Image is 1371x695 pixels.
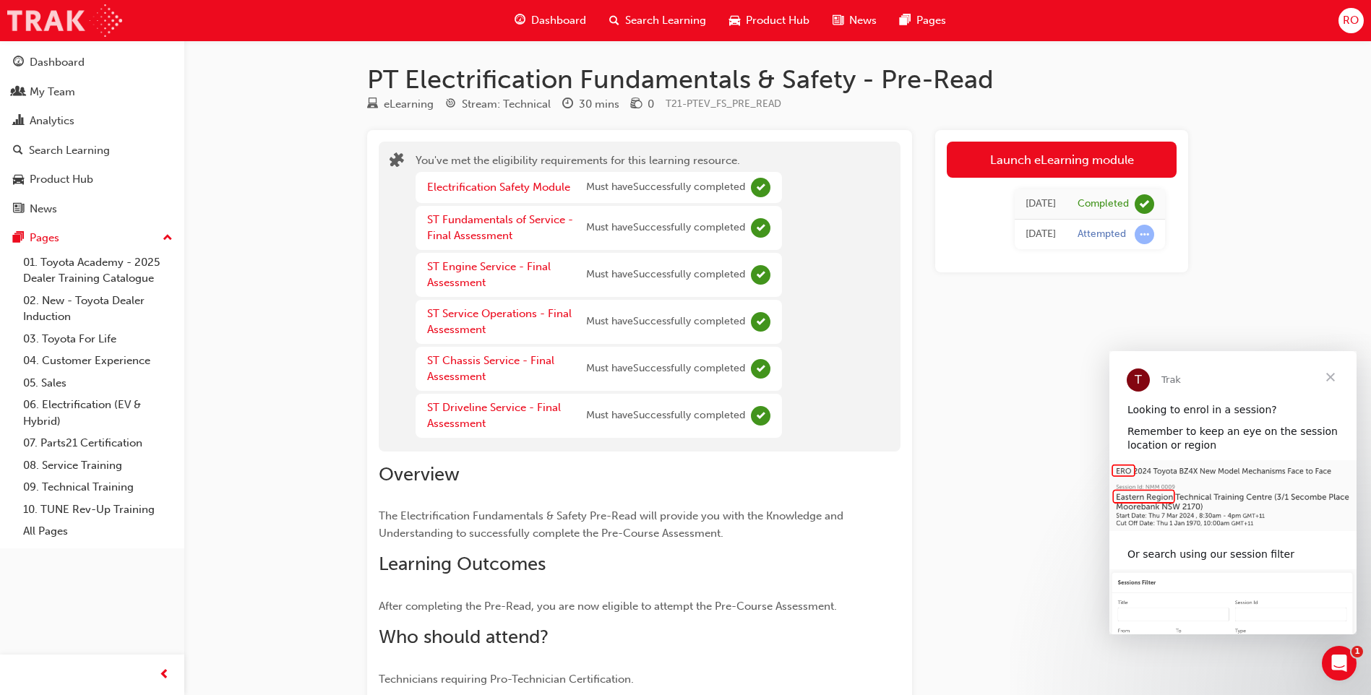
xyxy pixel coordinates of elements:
span: car-icon [13,173,24,186]
span: people-icon [13,86,24,99]
a: 04. Customer Experience [17,350,179,372]
div: Stream: Technical [462,96,551,113]
span: guage-icon [13,56,24,69]
div: News [30,201,57,217]
button: DashboardMy TeamAnalyticsSearch LearningProduct HubNews [6,46,179,225]
a: car-iconProduct Hub [718,6,821,35]
span: News [849,12,877,29]
span: news-icon [833,12,843,30]
a: News [6,196,179,223]
span: prev-icon [159,666,170,684]
button: Pages [6,225,179,251]
span: Must have Successfully completed [586,407,745,424]
div: Pages [30,230,59,246]
div: Stream [445,95,551,113]
span: 1 [1351,646,1363,657]
span: puzzle-icon [390,154,404,170]
a: guage-iconDashboard [503,6,598,35]
div: Price [631,95,654,113]
span: After completing the Pre-Read, you are now eligible to attempt the Pre-Course Assessment. [379,600,837,613]
span: Learning Outcomes [379,553,546,575]
iframe: Intercom live chat message [1109,351,1357,634]
div: Type [367,95,434,113]
a: 05. Sales [17,372,179,394]
div: Search Learning [29,142,110,159]
a: ST Engine Service - Final Assessment [427,260,551,290]
div: 30 mins [579,96,619,113]
span: news-icon [13,203,24,216]
span: search-icon [13,144,23,157]
a: Search Learning [6,137,179,164]
div: Duration [562,95,619,113]
a: 06. Electrification (EV & Hybrid) [17,394,179,432]
span: Must have Successfully completed [586,267,745,283]
span: The Electrification Fundamentals & Safety Pre-Read will provide you with the Knowledge and Unders... [379,509,846,540]
div: My Team [30,84,75,100]
h1: PT Electrification Fundamentals & Safety - Pre-Read [367,64,1188,95]
a: Analytics [6,108,179,134]
div: Product Hub [30,171,93,188]
span: clock-icon [562,98,573,111]
div: Dashboard [30,54,85,71]
div: Completed [1078,197,1129,211]
a: Product Hub [6,166,179,193]
a: pages-iconPages [888,6,958,35]
div: 0 [648,96,654,113]
span: learningRecordVerb_COMPLETE-icon [1135,194,1154,214]
span: up-icon [163,229,173,248]
span: Overview [379,463,460,485]
span: Must have Successfully completed [586,361,745,377]
span: Complete [751,218,770,238]
span: learningRecordVerb_ATTEMPT-icon [1135,225,1154,244]
a: ST Service Operations - Final Assessment [427,307,572,337]
div: You've met the eligibility requirements for this learning resource. [416,152,782,441]
a: 02. New - Toyota Dealer Induction [17,290,179,328]
span: Learning resource code [666,98,781,110]
span: Must have Successfully completed [586,220,745,236]
span: car-icon [729,12,740,30]
a: Launch eLearning module [947,142,1177,178]
a: 10. TUNE Rev-Up Training [17,498,179,521]
a: ST Chassis Service - Final Assessment [427,354,554,384]
span: Product Hub [746,12,809,29]
span: RO [1343,12,1359,29]
div: Mon Aug 25 2025 08:53:54 GMT+0800 (Australian Western Standard Time) [1026,226,1056,243]
span: learningResourceType_ELEARNING-icon [367,98,378,111]
span: Must have Successfully completed [586,314,745,330]
a: 09. Technical Training [17,476,179,498]
a: ST Fundamentals of Service - Final Assessment [427,213,573,243]
span: guage-icon [515,12,525,30]
span: Pages [916,12,946,29]
span: target-icon [445,98,456,111]
span: Complete [751,178,770,197]
a: Dashboard [6,49,179,76]
span: Technicians requiring Pro-Technician Certification. [379,673,634,686]
span: Complete [751,265,770,285]
span: Who should attend? [379,626,549,648]
a: news-iconNews [821,6,888,35]
a: 01. Toyota Academy - 2025 Dealer Training Catalogue [17,251,179,290]
span: Complete [751,406,770,426]
img: Trak [7,4,122,37]
a: 08. Service Training [17,454,179,477]
button: RO [1338,8,1364,33]
iframe: Intercom live chat [1322,646,1357,681]
a: 03. Toyota For Life [17,328,179,350]
span: Dashboard [531,12,586,29]
span: money-icon [631,98,642,111]
span: Complete [751,359,770,379]
div: eLearning [384,96,434,113]
div: Attempted [1078,228,1126,241]
span: chart-icon [13,115,24,128]
div: Mon Aug 25 2025 08:54:43 GMT+0800 (Australian Western Standard Time) [1026,196,1056,212]
a: ST Driveline Service - Final Assessment [427,401,561,431]
span: pages-icon [13,232,24,245]
span: Must have Successfully completed [586,179,745,196]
